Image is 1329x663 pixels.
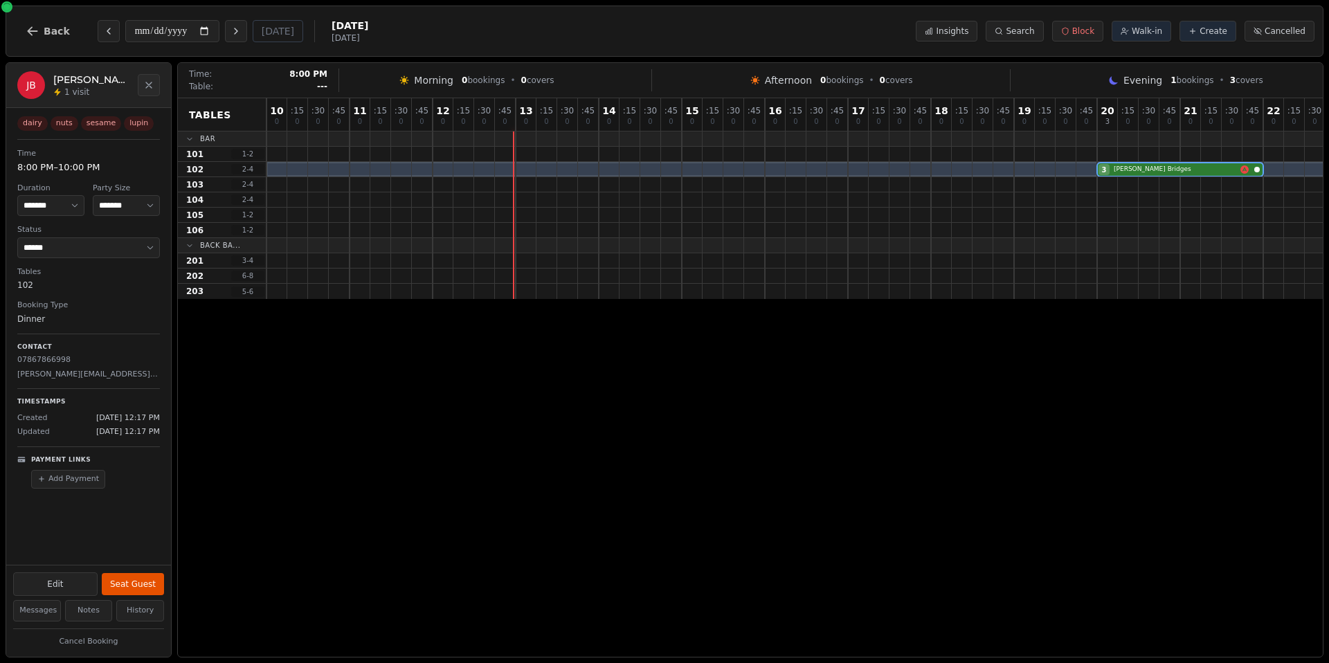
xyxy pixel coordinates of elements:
span: 0 [627,118,631,125]
span: [DATE] [332,19,368,33]
button: Walk-in [1112,21,1171,42]
span: : 45 [664,107,678,115]
span: : 15 [1038,107,1051,115]
span: 0 [1167,118,1171,125]
span: 102 [186,164,204,175]
span: 104 [186,194,204,206]
dt: Party Size [93,183,160,194]
span: : 15 [1204,107,1218,115]
dt: Booking Type [17,300,160,311]
span: 5 - 6 [231,287,264,297]
span: • [510,75,515,86]
span: 20 [1101,106,1114,116]
span: Created [17,412,48,424]
span: 0 [461,118,465,125]
span: 1 - 2 [231,149,264,159]
span: : 15 [457,107,470,115]
span: 0 [752,118,756,125]
span: 0 [820,75,826,85]
span: 0 [482,118,486,125]
span: : 45 [997,107,1010,115]
span: 203 [186,286,204,297]
span: Cancelled [1265,26,1305,37]
span: : 45 [415,107,428,115]
span: 0 [378,118,382,125]
span: 13 [519,106,532,116]
span: 0 [586,118,590,125]
h2: [PERSON_NAME] Bridges [53,73,129,87]
span: : 30 [561,107,574,115]
span: : 15 [623,107,636,115]
dt: Tables [17,266,160,278]
button: Notes [65,600,113,621]
span: Insights [936,26,968,37]
span: 0 [1125,118,1130,125]
span: 0 [959,118,964,125]
span: : 30 [644,107,657,115]
span: : 30 [1308,107,1321,115]
span: 0 [939,118,943,125]
span: : 15 [706,107,719,115]
span: 0 [835,118,839,125]
span: • [1220,75,1224,86]
span: 202 [186,271,204,282]
span: 0 [1209,118,1213,125]
span: 3 [1105,118,1110,125]
span: : 30 [311,107,325,115]
button: History [116,600,164,621]
span: 101 [186,149,204,160]
span: 0 [897,118,901,125]
span: Tables [189,108,231,122]
span: 22 [1267,106,1280,116]
span: : 30 [1059,107,1072,115]
div: JB [17,71,45,99]
span: : 45 [914,107,927,115]
span: : 15 [789,107,802,115]
span: 19 [1018,106,1031,116]
button: Seat Guest [102,573,164,595]
span: lupin [124,116,154,131]
button: Cancelled [1245,21,1314,42]
span: Bar [200,134,215,144]
span: 6 - 8 [231,271,264,281]
span: 2 - 4 [231,164,264,174]
p: [PERSON_NAME][EMAIL_ADDRESS][DOMAIN_NAME] [17,369,160,381]
span: 1 - 2 [231,210,264,220]
span: 18 [934,106,948,116]
button: Previous day [98,20,120,42]
span: 0 [295,118,299,125]
span: 1 visit [64,87,89,98]
span: 0 [880,75,885,85]
span: 21 [1184,106,1197,116]
span: Block [1072,26,1094,37]
span: 0 [524,118,528,125]
span: covers [1230,75,1263,86]
span: Back [44,26,70,36]
span: 0 [648,118,652,125]
span: : 15 [374,107,387,115]
span: 103 [186,179,204,190]
button: Add Payment [31,470,105,489]
span: covers [521,75,554,86]
button: Cancel Booking [13,633,164,651]
span: sesame [81,116,121,131]
span: 0 [521,75,527,85]
span: Walk-in [1132,26,1162,37]
span: 0 [1063,118,1067,125]
span: covers [880,75,913,86]
span: 0 [1146,118,1150,125]
button: [DATE] [253,20,303,42]
span: 15 [685,106,698,116]
span: Updated [17,426,50,438]
span: 0 [336,118,341,125]
span: 0 [1229,118,1233,125]
dt: Time [17,148,160,160]
span: 3 - 4 [231,255,264,266]
span: 0 [358,118,362,125]
span: Table: [189,81,213,92]
dt: Status [17,224,160,236]
span: : 30 [810,107,823,115]
span: 0 [399,118,403,125]
span: Search [1006,26,1034,37]
span: 0 [856,118,860,125]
